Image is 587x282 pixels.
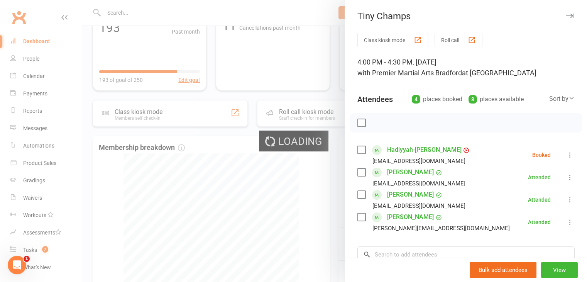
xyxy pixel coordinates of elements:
div: Attended [528,197,551,202]
div: 8 [469,95,477,104]
div: [PERSON_NAME][EMAIL_ADDRESS][DOMAIN_NAME] [372,223,510,233]
div: [EMAIL_ADDRESS][DOMAIN_NAME] [372,156,465,166]
div: 4 [412,95,420,104]
input: Search to add attendees [357,246,575,263]
div: Attended [528,175,551,180]
button: Class kiosk mode [357,33,428,47]
a: [PERSON_NAME] [387,166,434,178]
div: Booked [532,152,551,158]
div: Attendees [357,94,393,105]
div: 4:00 PM - 4:30 PM, [DATE] [357,57,575,78]
span: at [GEOGRAPHIC_DATA] [462,69,536,77]
span: 1 [24,256,30,262]
span: with Premier Martial Arts Bradford [357,69,462,77]
div: [EMAIL_ADDRESS][DOMAIN_NAME] [372,201,465,211]
button: Bulk add attendees [470,262,536,278]
div: Tiny Champs [345,11,587,22]
div: places available [469,94,524,105]
div: places booked [412,94,462,105]
a: [PERSON_NAME] [387,211,434,223]
a: Hadiyyah-[PERSON_NAME] [387,144,462,156]
div: Sort by [549,94,575,104]
iframe: Intercom live chat [8,256,26,274]
div: [EMAIL_ADDRESS][DOMAIN_NAME] [372,178,465,189]
button: View [541,262,578,278]
a: [PERSON_NAME] [387,189,434,201]
button: Roll call [435,33,482,47]
div: Attended [528,219,551,225]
